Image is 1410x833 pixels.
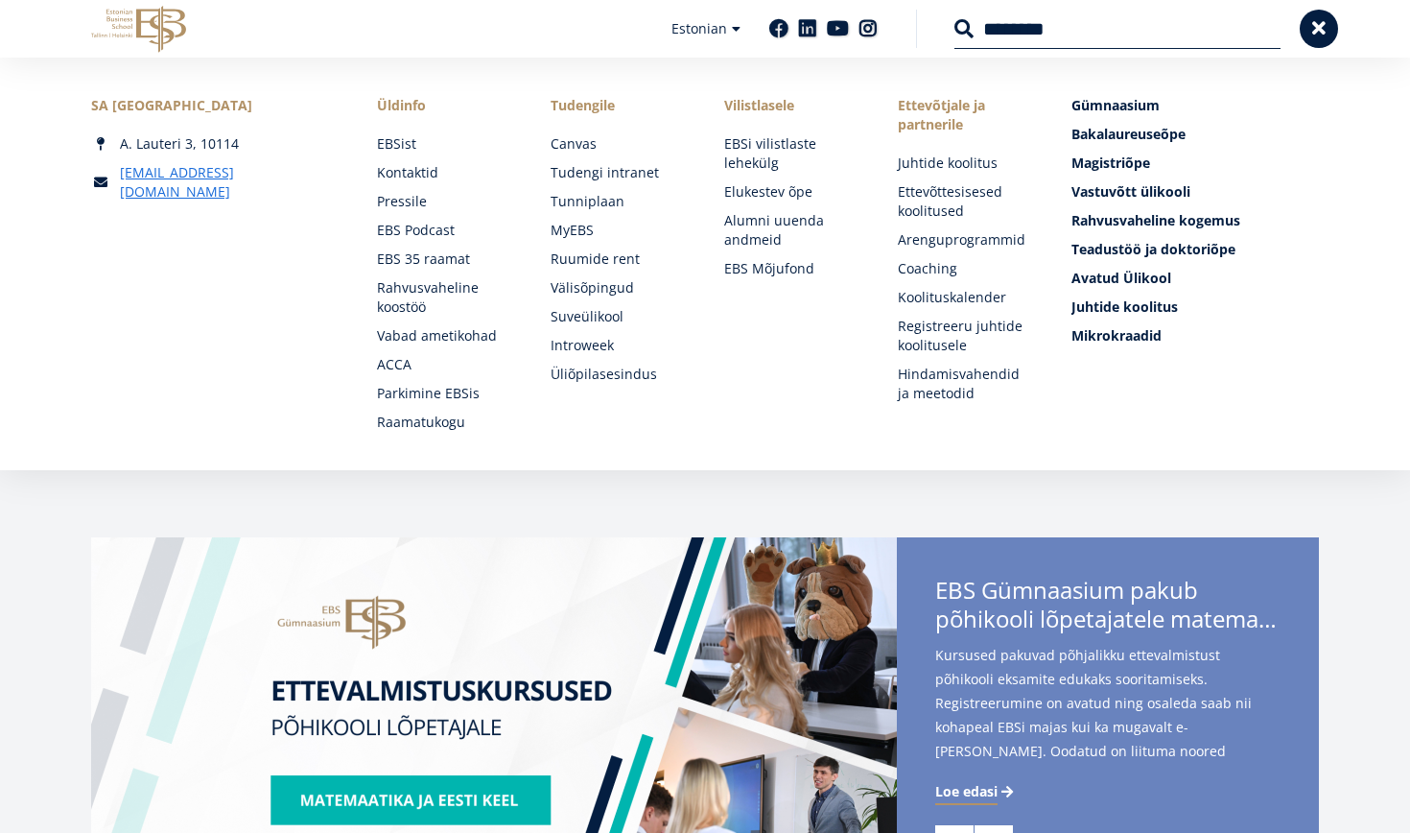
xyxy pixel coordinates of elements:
[551,250,686,269] a: Ruumide rent
[898,365,1033,403] a: Hindamisvahendid ja meetodid
[377,384,512,403] a: Parkimine EBSis
[551,96,686,115] a: Tudengile
[724,182,859,202] a: Elukestev õpe
[1071,154,1150,172] span: Magistriõpe
[377,250,512,269] a: EBS 35 raamat
[935,605,1281,633] span: põhikooli lõpetajatele matemaatika- ja eesti keele kursuseid
[377,326,512,345] a: Vabad ametikohad
[377,221,512,240] a: EBS Podcast
[898,317,1033,355] a: Registreeru juhtide koolitusele
[377,192,512,211] a: Pressile
[858,19,878,38] a: Instagram
[1071,326,1319,345] a: Mikrokraadid
[898,288,1033,307] a: Koolituskalender
[898,154,1033,173] a: Juhtide koolitus
[898,96,1033,134] span: Ettevõtjale ja partnerile
[551,221,686,240] a: MyEBS
[827,19,849,38] a: Youtube
[1071,125,1319,144] a: Bakalaureuseõpe
[551,163,686,182] a: Tudengi intranet
[551,278,686,297] a: Välisõpingud
[1071,154,1319,173] a: Magistriõpe
[769,19,788,38] a: Facebook
[120,163,339,202] a: [EMAIL_ADDRESS][DOMAIN_NAME]
[724,134,859,173] a: EBSi vilistlaste lehekülg
[1071,182,1190,201] span: Vastuvõtt ülikooli
[1071,297,1178,316] span: Juhtide koolitus
[724,96,859,115] span: Vilistlasele
[935,782,1017,801] a: Loe edasi
[898,182,1033,221] a: Ettevõttesisesed koolitused
[551,336,686,355] a: Introweek
[551,307,686,326] a: Suveülikool
[1071,240,1235,258] span: Teadustöö ja doktoriõpe
[1071,269,1319,288] a: Avatud Ülikool
[377,278,512,317] a: Rahvusvaheline koostöö
[551,365,686,384] a: Üliõpilasesindus
[1071,182,1319,202] a: Vastuvõtt ülikooli
[898,259,1033,278] a: Coaching
[898,230,1033,250] a: Arenguprogrammid
[724,211,859,250] a: Alumni uuenda andmeid
[91,134,339,154] div: A. Lauteri 3, 10114
[551,192,686,211] a: Tunniplaan
[1071,240,1319,259] a: Teadustöö ja doktoriõpe
[551,134,686,154] a: Canvas
[91,96,339,115] div: SA [GEOGRAPHIC_DATA]
[1071,96,1160,114] span: Gümnaasium
[377,163,512,182] a: Kontaktid
[377,134,512,154] a: EBSist
[935,643,1281,794] span: Kursused pakuvad põhjalikku ettevalmistust põhikooli eksamite edukaks sooritamiseks. Registreerum...
[1071,297,1319,317] a: Juhtide koolitus
[377,96,512,115] span: Üldinfo
[377,413,512,432] a: Raamatukogu
[377,355,512,374] a: ACCA
[935,576,1281,639] span: EBS Gümnaasium pakub
[935,782,998,801] span: Loe edasi
[724,259,859,278] a: EBS Mõjufond
[1071,125,1186,143] span: Bakalaureuseõpe
[1071,326,1162,345] span: Mikrokraadid
[1071,211,1319,230] a: Rahvusvaheline kogemus
[1071,96,1319,115] a: Gümnaasium
[1071,269,1171,287] span: Avatud Ülikool
[798,19,817,38] a: Linkedin
[1071,211,1240,229] span: Rahvusvaheline kogemus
